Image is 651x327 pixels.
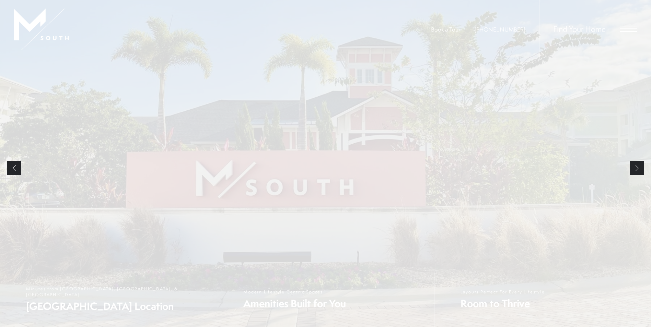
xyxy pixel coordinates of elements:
span: [PHONE_NUMBER] [475,25,525,33]
span: [GEOGRAPHIC_DATA] Location [26,299,210,313]
span: Minutes from [GEOGRAPHIC_DATA], [GEOGRAPHIC_DATA], & [GEOGRAPHIC_DATA] [26,286,210,298]
a: Previous [7,161,21,175]
a: Call Us at 813-570-8014 [475,25,525,33]
img: MSouth [14,9,69,50]
a: Find Your Home [553,23,606,34]
span: Room to Thrive [461,296,545,311]
span: Amenities Built for You [243,296,346,311]
button: Open Menu [620,26,637,32]
a: Modern Lifestyle Centric Spaces [217,272,434,327]
a: Layouts Perfect For Every Lifestyle [434,272,651,327]
span: Modern Lifestyle Centric Spaces [243,289,346,295]
a: Next [630,161,644,175]
a: Book a Tour [431,25,460,33]
span: Layouts Perfect For Every Lifestyle [461,289,545,295]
